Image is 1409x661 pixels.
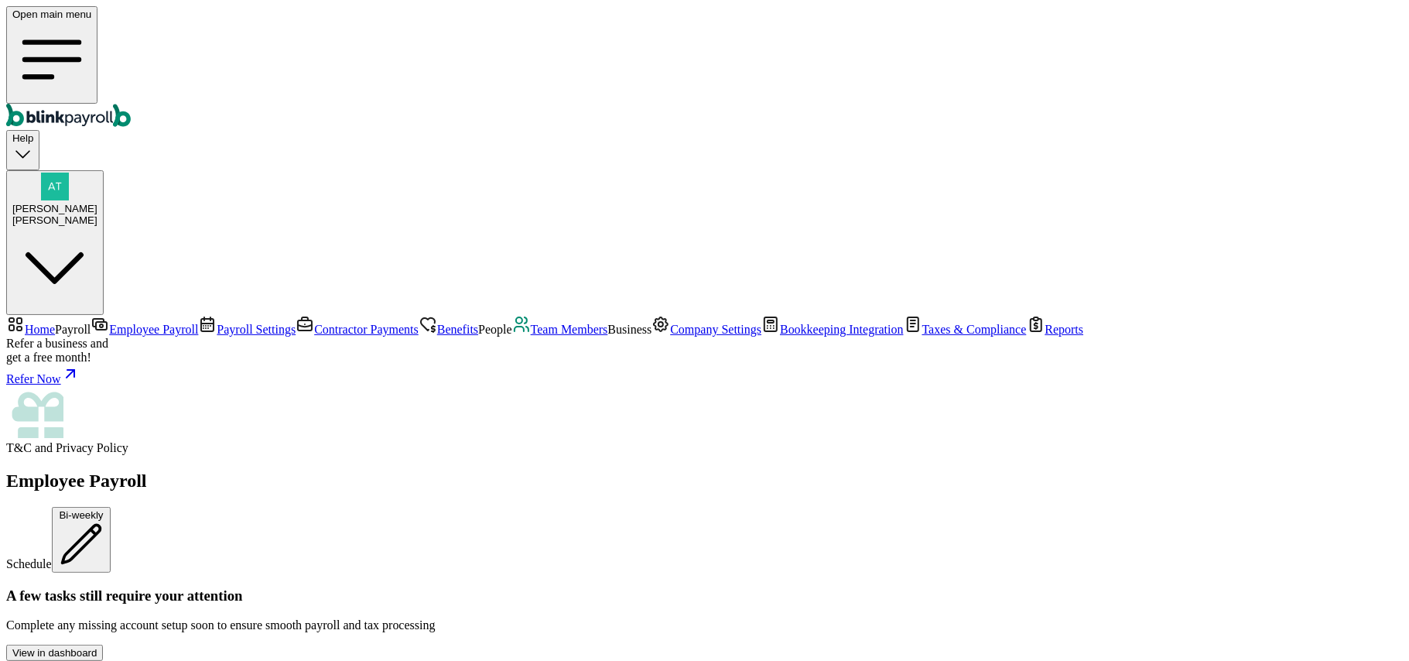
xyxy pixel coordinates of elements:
[6,130,39,170] button: Help
[6,170,104,316] button: [PERSON_NAME][PERSON_NAME]
[531,323,608,336] span: Team Members
[12,9,91,20] span: Open main menu
[6,618,1403,632] p: Complete any missing account setup soon to ensure smooth payroll and tax processing
[6,471,1403,491] h2: Employee Payroll
[1027,323,1084,336] a: Reports
[12,203,97,214] span: [PERSON_NAME]
[109,323,198,336] span: Employee Payroll
[56,441,128,454] span: Privacy Policy
[6,6,1403,130] nav: Global
[651,323,761,336] a: Company Settings
[1045,323,1084,336] span: Reports
[6,6,97,104] button: Open main menu
[512,323,608,336] a: Team Members
[6,337,1403,365] div: Refer a business and get a free month!
[1152,494,1409,661] iframe: Chat Widget
[217,323,296,336] span: Payroll Settings
[670,323,761,336] span: Company Settings
[6,323,55,336] a: Home
[6,365,1403,386] a: Refer Now
[761,323,904,336] a: Bookkeeping Integration
[314,323,419,336] span: Contractor Payments
[607,323,651,336] span: Business
[6,507,1403,573] div: Schedule
[780,323,904,336] span: Bookkeeping Integration
[419,323,478,336] a: Benefits
[91,323,198,336] a: Employee Payroll
[55,323,91,336] span: Payroll
[12,132,33,144] span: Help
[198,323,296,336] a: Payroll Settings
[12,647,97,659] div: View in dashboard
[922,323,1027,336] span: Taxes & Compliance
[25,323,55,336] span: Home
[904,323,1027,336] a: Taxes & Compliance
[478,323,512,336] span: People
[6,587,1403,604] h3: A few tasks still require your attention
[6,315,1403,455] nav: Sidebar
[6,645,103,661] button: View in dashboard
[12,214,97,226] div: [PERSON_NAME]
[6,441,128,454] span: and
[296,323,419,336] a: Contractor Payments
[6,441,32,454] span: T&C
[52,507,111,573] button: Bi-weekly
[437,323,478,336] span: Benefits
